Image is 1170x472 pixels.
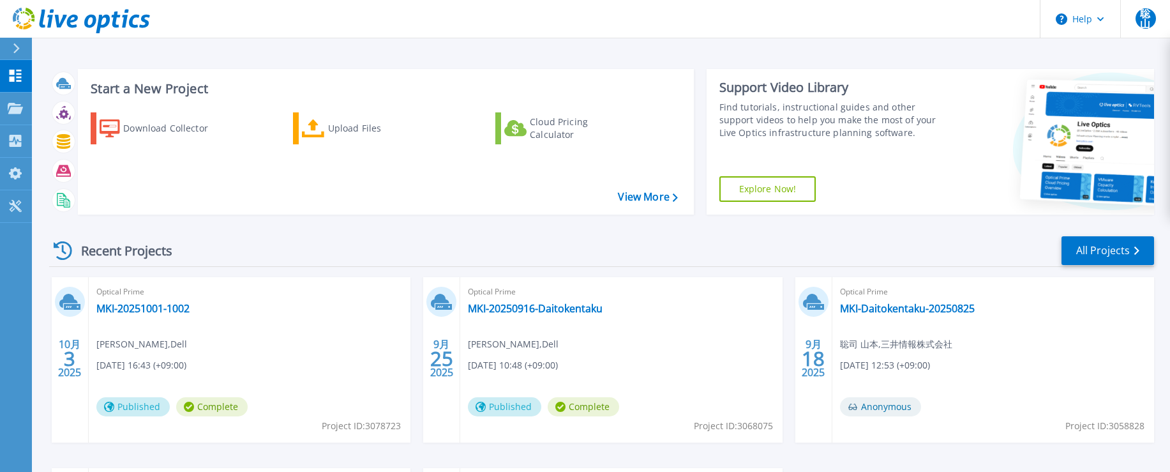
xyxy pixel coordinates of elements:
[468,337,559,351] span: [PERSON_NAME] , Dell
[618,191,677,203] a: View More
[694,419,773,433] span: Project ID: 3068075
[328,116,430,141] div: Upload Files
[719,79,947,96] div: Support Video Library
[176,397,248,416] span: Complete
[96,397,170,416] span: Published
[91,82,677,96] h3: Start a New Project
[468,285,774,299] span: Optical Prime
[123,116,225,141] div: Download Collector
[430,335,454,382] div: 9月 2025
[57,335,82,382] div: 10月 2025
[840,397,921,416] span: Anonymous
[468,302,603,315] a: MKI-20250916-Daitokentaku
[468,358,558,372] span: [DATE] 10:48 (+09:00)
[495,112,638,144] a: Cloud Pricing Calculator
[293,112,435,144] a: Upload Files
[96,337,187,351] span: [PERSON_NAME] , Dell
[840,285,1146,299] span: Optical Prime
[96,358,186,372] span: [DATE] 16:43 (+09:00)
[1061,236,1154,265] a: All Projects
[840,358,930,372] span: [DATE] 12:53 (+09:00)
[96,302,190,315] a: MKI-20251001-1002
[322,419,401,433] span: Project ID: 3078723
[1065,419,1144,433] span: Project ID: 3058828
[1136,8,1156,29] span: 聡山
[91,112,233,144] a: Download Collector
[802,353,825,364] span: 18
[49,235,190,266] div: Recent Projects
[430,353,453,364] span: 25
[719,176,816,202] a: Explore Now!
[548,397,619,416] span: Complete
[468,397,541,416] span: Published
[840,337,952,351] span: 聡司 山本 , 三井情報株式会社
[719,101,947,139] div: Find tutorials, instructional guides and other support videos to help you make the most of your L...
[840,302,975,315] a: MKI-Daitokentaku-20250825
[64,353,75,364] span: 3
[801,335,825,382] div: 9月 2025
[530,116,632,141] div: Cloud Pricing Calculator
[96,285,403,299] span: Optical Prime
